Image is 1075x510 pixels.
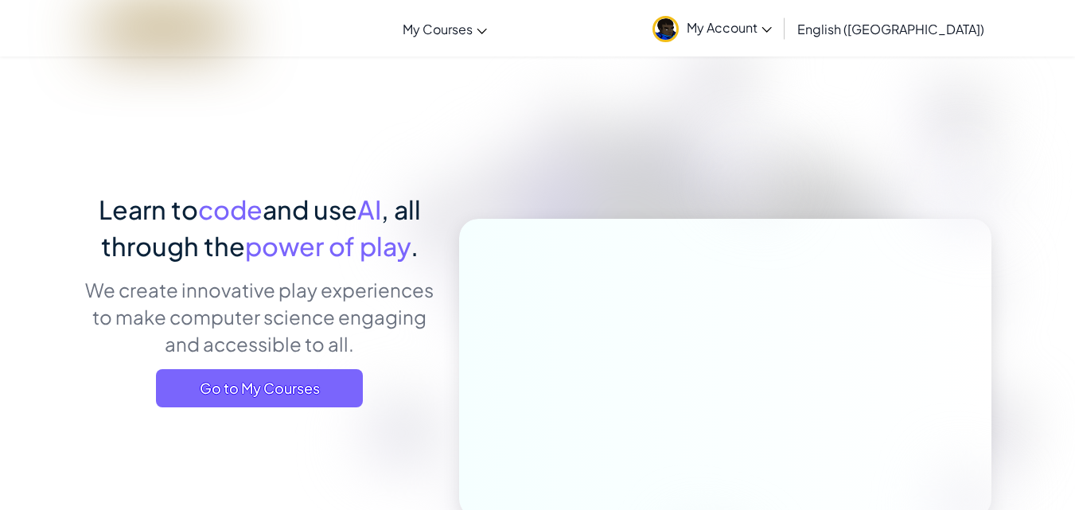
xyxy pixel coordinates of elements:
[395,7,495,50] a: My Courses
[906,119,1044,254] img: Overlap cubes
[84,276,435,357] p: We create innovative play experiences to make computer science engaging and accessible to all.
[699,119,814,237] img: Overlap cubes
[198,193,263,225] span: code
[789,7,992,50] a: English ([GEOGRAPHIC_DATA])
[263,193,357,225] span: and use
[245,230,411,262] span: power of play
[156,369,363,407] a: Go to My Courses
[403,21,473,37] span: My Courses
[645,3,780,53] a: My Account
[95,12,234,45] img: CodeCombat logo
[797,21,984,37] span: English ([GEOGRAPHIC_DATA])
[687,19,772,36] span: My Account
[99,193,198,225] span: Learn to
[357,193,381,225] span: AI
[652,16,679,42] img: avatar
[411,230,419,262] span: .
